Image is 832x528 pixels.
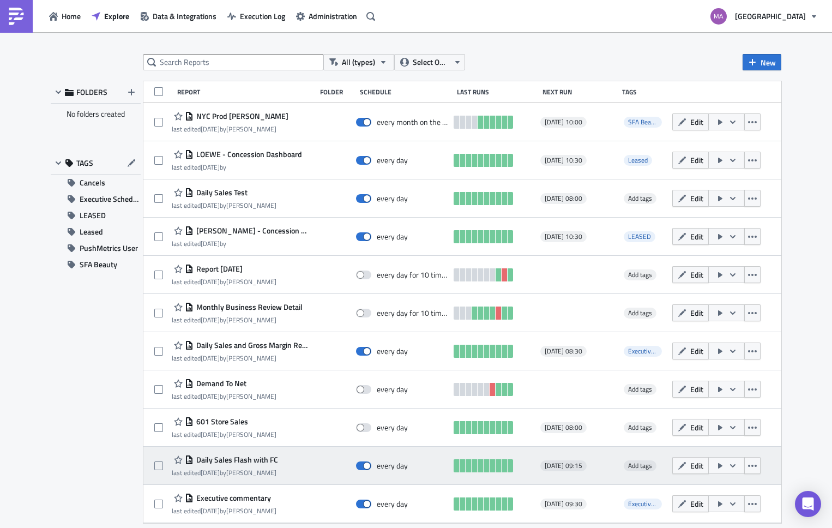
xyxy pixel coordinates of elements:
[690,498,703,509] span: Edit
[628,499,680,509] span: Executive Schedule
[44,8,86,25] button: Home
[624,384,656,395] span: Add tags
[172,125,288,133] div: last edited by [PERSON_NAME]
[201,162,220,172] time: 2025-09-03T15:24:39Z
[624,346,662,357] span: Executive Schedule
[377,270,449,280] div: every day for 10 times
[291,8,363,25] button: Administration
[795,491,821,517] div: Open Intercom Messenger
[761,57,776,68] span: New
[690,460,703,471] span: Edit
[80,175,105,191] span: Cancels
[624,231,655,242] span: LEASED
[624,499,662,509] span: Executive Schedule
[690,231,703,242] span: Edit
[672,343,709,359] button: Edit
[80,224,103,240] span: Leased
[672,419,709,436] button: Edit
[624,117,662,128] span: SFA Beauty
[194,226,310,236] span: AKRIS - Concession Dashboard
[628,231,651,242] span: LEASED
[172,430,276,439] div: last edited by [PERSON_NAME]
[172,278,276,286] div: last edited by [PERSON_NAME]
[80,256,117,273] span: SFA Beauty
[201,277,220,287] time: 2025-08-22T14:21:13Z
[201,429,220,440] time: 2025-08-19T01:46:23Z
[628,155,648,165] span: Leased
[735,10,806,22] span: [GEOGRAPHIC_DATA]
[377,385,408,394] div: every day
[672,381,709,398] button: Edit
[690,193,703,204] span: Edit
[177,88,315,96] div: Report
[172,239,310,248] div: last edited by
[172,316,303,324] div: last edited by [PERSON_NAME]
[672,495,709,512] button: Edit
[377,308,449,318] div: every day for 10 times
[62,10,81,22] span: Home
[690,269,703,280] span: Edit
[201,391,220,401] time: 2025-08-19T18:19:46Z
[672,266,709,283] button: Edit
[342,56,375,68] span: All (types)
[240,10,285,22] span: Execution Log
[194,149,302,159] span: LOEWE - Concession Dashboard
[194,111,288,121] span: NYC Prod Bobbi
[628,193,652,203] span: Add tags
[201,506,220,516] time: 2025-09-25T17:22:58Z
[104,10,129,22] span: Explore
[672,152,709,169] button: Edit
[76,87,107,97] span: FOLDERS
[222,8,291,25] button: Execution Log
[545,118,582,127] span: [DATE] 10:00
[545,156,582,165] span: [DATE] 10:30
[377,194,408,203] div: every day
[51,207,141,224] button: LEASED
[377,499,408,509] div: every day
[377,423,408,433] div: every day
[545,500,582,508] span: [DATE] 09:30
[309,10,357,22] span: Administration
[172,392,276,400] div: last edited by [PERSON_NAME]
[624,422,656,433] span: Add tags
[135,8,222,25] a: Data & Integrations
[377,155,408,165] div: every day
[413,56,449,68] span: Select Owner
[394,54,465,70] button: Select Owner
[86,8,135,25] a: Explore
[80,191,141,207] span: Executive Schedule
[80,240,138,256] span: PushMetrics User
[323,54,394,70] button: All (types)
[672,113,709,130] button: Edit
[672,457,709,474] button: Edit
[194,417,248,427] span: 601 Store Sales
[377,232,408,242] div: every day
[51,240,141,256] button: PushMetrics User
[545,232,582,241] span: [DATE] 10:30
[542,88,617,96] div: Next Run
[624,460,656,471] span: Add tags
[628,308,652,318] span: Add tags
[628,460,652,471] span: Add tags
[201,315,220,325] time: 2025-09-11T20:55:56Z
[201,200,220,211] time: 2025-08-25T19:22:55Z
[690,154,703,166] span: Edit
[628,346,680,356] span: Executive Schedule
[51,224,141,240] button: Leased
[194,493,271,503] span: Executive commentary
[76,158,93,168] span: TAGS
[628,117,660,127] span: SFA Beauty
[704,4,824,28] button: [GEOGRAPHIC_DATA]
[51,256,141,273] button: SFA Beauty
[377,461,408,471] div: every day
[690,345,703,357] span: Edit
[628,422,652,433] span: Add tags
[194,455,278,465] span: Daily Sales Flash with FC
[51,191,141,207] button: Executive Schedule
[51,104,141,124] div: No folders created
[709,7,728,26] img: Avatar
[194,302,303,312] span: Monthly Business Review Detail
